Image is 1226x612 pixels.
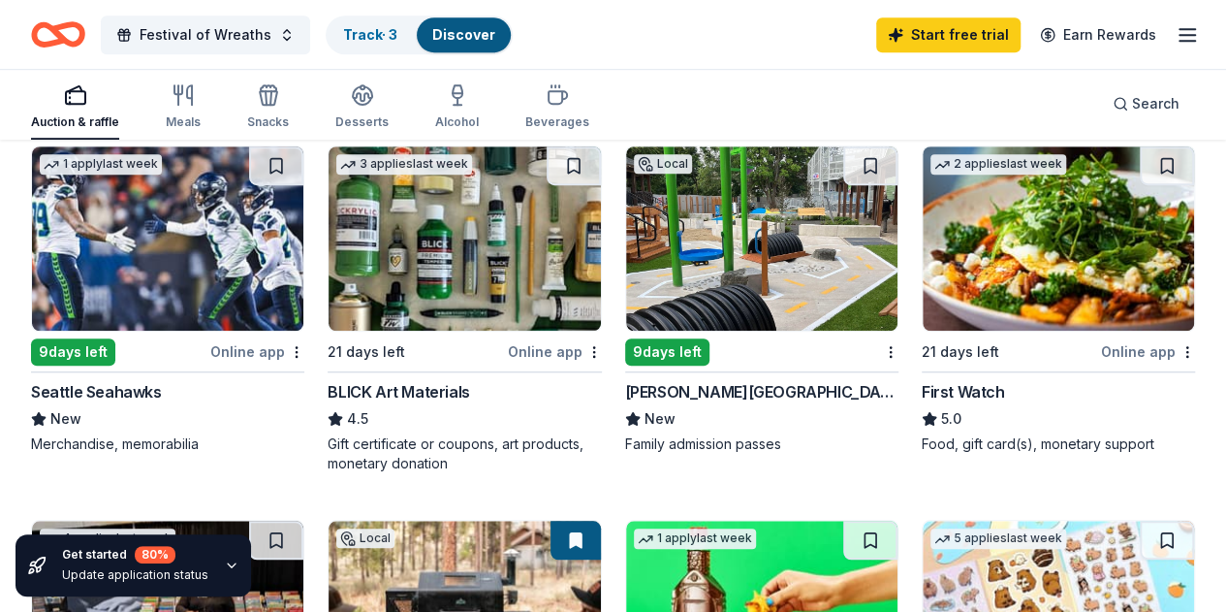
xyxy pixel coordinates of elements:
div: 80 % [135,546,175,564]
div: Auction & raffle [31,114,119,130]
div: Desserts [335,114,389,130]
div: 1 apply last week [634,529,756,549]
div: Online app [508,339,602,364]
a: Earn Rewards [1028,17,1168,52]
div: Gift certificate or coupons, art products, monetary donation [328,435,601,473]
span: 4.5 [347,407,368,431]
img: Image for First Watch [923,146,1194,331]
img: Image for Seattle Seahawks [32,146,303,331]
a: Start free trial [876,17,1021,52]
div: Get started [62,546,208,564]
button: Beverages [525,76,589,140]
span: New [50,407,81,431]
div: 9 days left [31,338,115,366]
div: Alcohol [435,114,479,130]
button: Track· 3Discover [326,16,513,54]
button: Snacks [247,76,289,140]
span: Festival of Wreaths [140,23,271,47]
div: Meals [166,114,201,130]
div: Online app [1101,339,1195,364]
span: Search [1132,92,1179,115]
div: 21 days left [922,340,999,364]
div: Snacks [247,114,289,130]
div: 21 days left [328,340,405,364]
span: New [644,407,676,431]
button: Desserts [335,76,389,140]
div: 1 apply last week [40,154,162,175]
a: Image for Gilbert House Children's MuseumLocal9days left[PERSON_NAME][GEOGRAPHIC_DATA]NewFamily a... [625,145,898,454]
a: Track· 3 [343,26,397,43]
div: 2 applies last week [930,154,1066,175]
img: Image for Gilbert House Children's Museum [626,146,897,331]
img: Image for BLICK Art Materials [329,146,600,331]
a: Discover [432,26,495,43]
div: Merchandise, memorabilia [31,435,304,454]
div: 9 days left [625,338,709,366]
div: Local [634,154,692,174]
div: Online app [210,339,304,364]
div: Local [336,529,394,548]
div: [PERSON_NAME][GEOGRAPHIC_DATA] [625,380,898,403]
div: Food, gift card(s), monetary support [922,435,1195,454]
button: Search [1097,84,1195,123]
a: Image for Seattle Seahawks1 applylast week9days leftOnline appSeattle SeahawksNewMerchandise, mem... [31,145,304,454]
div: Family admission passes [625,435,898,454]
span: 5.0 [941,407,961,431]
a: Image for First Watch2 applieslast week21 days leftOnline appFirst Watch5.0Food, gift card(s), mo... [922,145,1195,454]
div: BLICK Art Materials [328,380,469,403]
a: Home [31,12,85,57]
div: Seattle Seahawks [31,380,162,403]
a: Image for BLICK Art Materials3 applieslast week21 days leftOnline appBLICK Art Materials4.5Gift c... [328,145,601,473]
button: Alcohol [435,76,479,140]
div: 5 applies last week [930,529,1066,549]
div: Update application status [62,567,208,583]
button: Festival of Wreaths [101,16,310,54]
button: Auction & raffle [31,76,119,140]
div: 3 applies last week [336,154,472,175]
div: Beverages [525,114,589,130]
button: Meals [166,76,201,140]
div: First Watch [922,380,1005,403]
